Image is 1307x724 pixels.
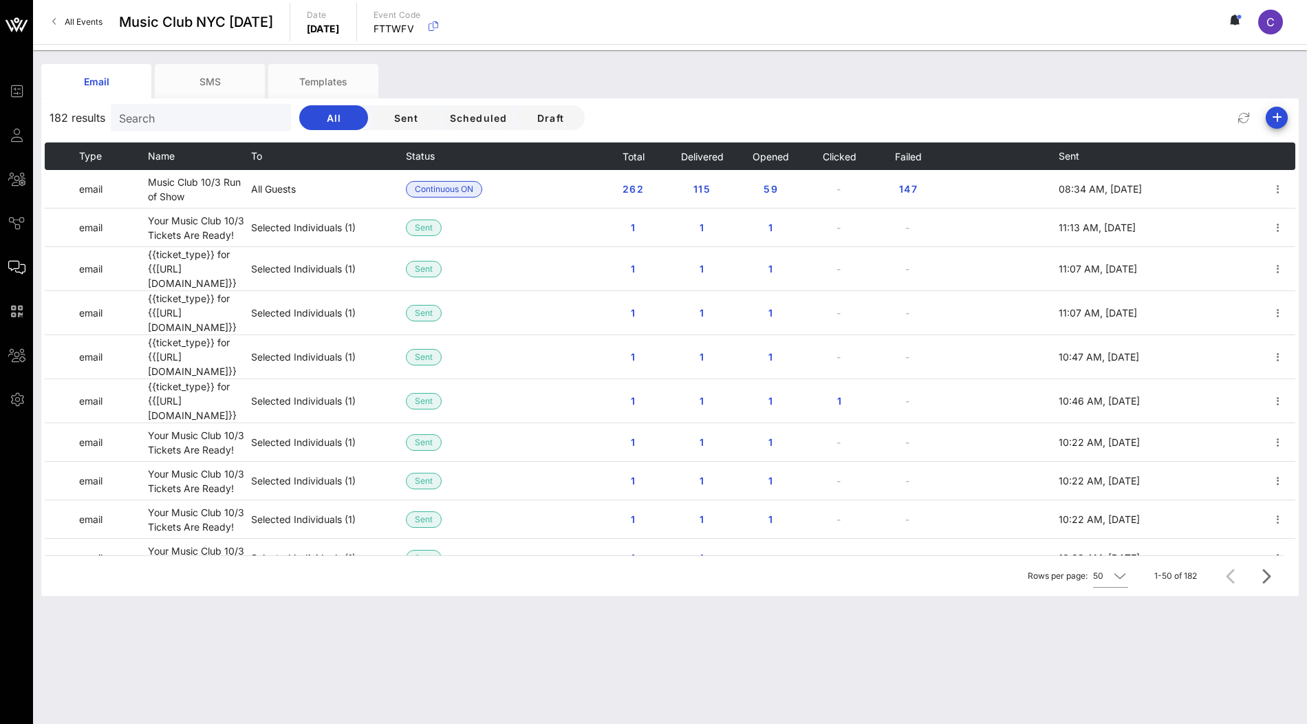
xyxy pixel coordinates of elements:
[79,500,148,539] td: email
[622,307,644,319] span: 1
[897,183,919,195] span: 147
[148,500,251,539] td: Your Music Club 10/3 Tickets Are Ready!
[251,539,406,577] td: Selected Individuals (1)
[611,546,655,571] button: 1
[611,257,655,281] button: 1
[1059,395,1140,407] span: 10:46 AM, [DATE]
[1059,475,1140,487] span: 10:22 AM, [DATE]
[622,263,644,275] span: 1
[527,112,574,124] span: Draft
[79,539,148,577] td: email
[691,263,713,275] span: 1
[611,507,655,532] button: 1
[251,209,406,247] td: Selected Individuals (1)
[1093,565,1128,587] div: 50Rows per page:
[894,142,922,170] button: Failed
[691,436,713,448] span: 1
[79,209,148,247] td: email
[415,262,433,277] span: Sent
[516,105,585,130] button: Draft
[680,177,724,202] button: 115
[886,177,930,202] button: 147
[148,539,251,577] td: Your Music Club 10/3 Tickets Are Ready!
[155,64,265,98] div: SMS
[759,395,781,407] span: 1
[406,142,482,170] th: Status
[1258,10,1283,34] div: C
[251,170,406,209] td: All Guests
[759,475,781,487] span: 1
[748,215,792,240] button: 1
[748,301,792,326] button: 1
[680,345,724,370] button: 1
[1253,564,1278,588] button: Next page
[759,307,781,319] span: 1
[822,151,856,162] span: Clicked
[874,142,942,170] th: Failed
[251,142,406,170] th: To
[415,394,433,409] span: Sent
[691,307,713,319] span: 1
[748,177,792,202] button: 59
[759,222,781,233] span: 1
[1059,222,1136,233] span: 11:13 AM, [DATE]
[622,351,644,363] span: 1
[736,142,805,170] th: Opened
[622,395,644,407] span: 1
[382,112,429,124] span: Sent
[65,17,102,27] span: All Events
[748,257,792,281] button: 1
[621,151,644,162] span: Total
[79,423,148,462] td: email
[415,350,433,365] span: Sent
[374,22,421,36] p: FTTWFV
[667,142,736,170] th: Delivered
[79,142,148,170] th: Type
[1266,15,1275,29] span: C
[611,215,655,240] button: 1
[622,552,644,564] span: 1
[44,11,111,33] a: All Events
[759,436,781,448] span: 1
[268,64,378,98] div: Templates
[251,500,406,539] td: Selected Individuals (1)
[41,64,151,98] div: Email
[1059,142,1145,170] th: Sent
[680,301,724,326] button: 1
[894,151,922,162] span: Failed
[622,436,644,448] span: 1
[828,395,850,407] span: 1
[415,435,433,450] span: Sent
[598,142,667,170] th: Total
[1154,570,1197,582] div: 1-50 of 182
[148,462,251,500] td: Your Music Club 10/3 Tickets Are Ready!
[415,551,433,566] span: Sent
[621,142,644,170] button: Total
[691,395,713,407] span: 1
[622,513,644,525] span: 1
[148,423,251,462] td: Your Music Club 10/3 Tickets Are Ready!
[748,469,792,493] button: 1
[148,150,175,162] span: Name
[449,112,507,124] span: Scheduled
[611,469,655,493] button: 1
[691,475,713,487] span: 1
[79,170,148,209] td: email
[680,257,724,281] button: 1
[1059,263,1137,275] span: 11:07 AM, [DATE]
[148,170,251,209] td: Music Club 10/3 Run of Show
[752,151,789,162] span: Opened
[805,142,874,170] th: Clicked
[251,150,262,162] span: To
[611,345,655,370] button: 1
[415,306,433,321] span: Sent
[148,335,251,379] td: {{ticket_type}} for {{[URL][DOMAIN_NAME]}}
[752,142,789,170] button: Opened
[148,247,251,291] td: {{ticket_type}} for {{[URL][DOMAIN_NAME]}}
[759,183,781,195] span: 59
[251,462,406,500] td: Selected Individuals (1)
[611,301,655,326] button: 1
[680,151,723,162] span: Delivered
[251,291,406,335] td: Selected Individuals (1)
[148,209,251,247] td: Your Music Club 10/3 Tickets Are Ready!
